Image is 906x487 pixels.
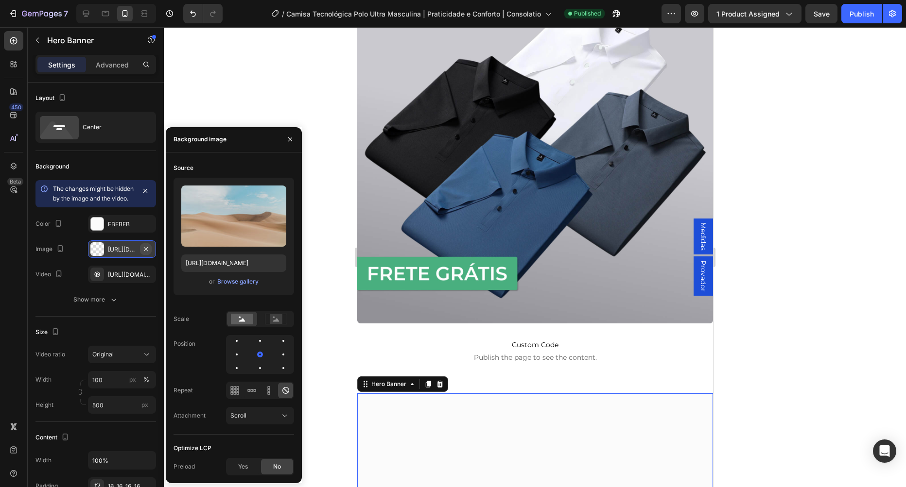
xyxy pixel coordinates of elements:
span: Save [814,10,830,18]
button: 7 [4,4,72,23]
div: Repeat [174,386,193,395]
span: Camisa Tecnológica Polo Ultra Masculina | Praticidade e Conforto | Consolatio [286,9,541,19]
div: Position [174,339,195,348]
span: The changes might be hidden by the image and the video. [53,185,134,202]
div: Scale [174,315,189,323]
div: Attachment [174,411,206,420]
label: Width [35,375,52,384]
div: [URL][DOMAIN_NAME] [108,245,136,254]
span: / [282,9,284,19]
button: Show more [35,291,156,308]
span: Published [574,9,601,18]
button: Save [805,4,837,23]
span: Yes [238,462,248,471]
div: Video [35,268,65,281]
iframe: Design area [357,27,713,487]
button: px [140,374,152,386]
div: Preload [174,462,195,471]
span: px [141,401,148,408]
div: Source [174,164,193,172]
span: Scroll [230,412,246,419]
div: % [143,375,149,384]
div: Open Intercom Messenger [873,439,896,463]
div: Browse gallery [217,277,259,286]
div: px [129,375,136,384]
div: Size [35,326,61,339]
div: Optimize LCP [174,444,211,453]
p: Settings [48,60,75,70]
span: Original [92,351,114,358]
button: Publish [841,4,882,23]
span: No [273,462,281,471]
div: Width [35,456,52,465]
div: FBFBFB [108,220,154,229]
div: Background [35,162,69,171]
div: Video ratio [35,350,65,359]
img: preview-image [181,185,286,247]
button: Original [88,346,156,363]
div: [URL][DOMAIN_NAME] [108,270,154,279]
input: px [88,396,156,414]
button: Browse gallery [217,277,259,286]
button: % [127,374,139,386]
span: or [209,276,215,287]
p: Hero Banner [47,34,130,46]
div: Image [35,243,66,256]
p: 7 [64,8,68,19]
input: px% [88,371,156,388]
button: 1 product assigned [708,4,801,23]
div: Color [35,218,64,231]
span: 1 product assigned [716,9,780,19]
div: Publish [850,9,874,19]
div: 450 [9,103,23,111]
input: https://example.com/image.jpg [181,254,286,272]
div: Content [35,431,71,444]
div: Center [83,116,142,138]
div: Undo/Redo [183,4,223,23]
div: Beta [7,178,23,185]
p: Advanced [96,60,129,70]
input: Auto [88,452,156,469]
label: Height [35,401,53,409]
button: Scroll [226,407,294,424]
div: Layout [35,92,68,105]
div: Show more [73,295,119,304]
div: Background image [174,135,226,144]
